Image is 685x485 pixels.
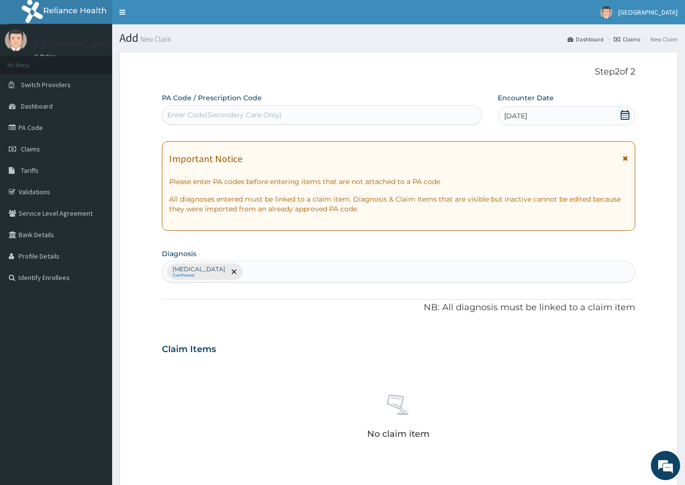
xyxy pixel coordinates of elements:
[600,6,612,19] img: User Image
[138,36,171,43] small: New Claim
[367,429,430,439] p: No claim item
[21,145,40,153] span: Claims
[230,267,238,276] span: remove selection option
[169,153,242,164] h1: Important Notice
[162,67,636,77] p: Step 2 of 2
[618,8,678,17] span: [GEOGRAPHIC_DATA]
[119,32,678,44] h1: Add
[21,102,53,111] span: Dashboard
[504,111,527,121] span: [DATE]
[162,301,636,314] p: NB: All diagnosis must be linked to a claim item
[21,166,39,175] span: Tariffs
[5,29,27,51] img: User Image
[173,265,225,273] p: [MEDICAL_DATA]
[614,35,640,43] a: Claims
[169,194,628,214] p: All diagnoses entered must be linked to a claim item. Diagnosis & Claim Items that are visible bu...
[173,273,225,278] small: Confirmed
[167,110,282,120] div: Enter Code(Secondary Care Only)
[34,39,115,48] p: [GEOGRAPHIC_DATA]
[34,53,58,60] a: Online
[162,93,262,103] label: PA Code / Prescription Code
[21,80,71,89] span: Switch Providers
[498,93,554,103] label: Encounter Date
[641,35,678,43] li: New Claim
[568,35,604,43] a: Dashboard
[162,249,196,259] label: Diagnosis
[169,177,628,187] p: Please enter PA codes before entering items that are not attached to a PA code
[162,344,216,355] h3: Claim Items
